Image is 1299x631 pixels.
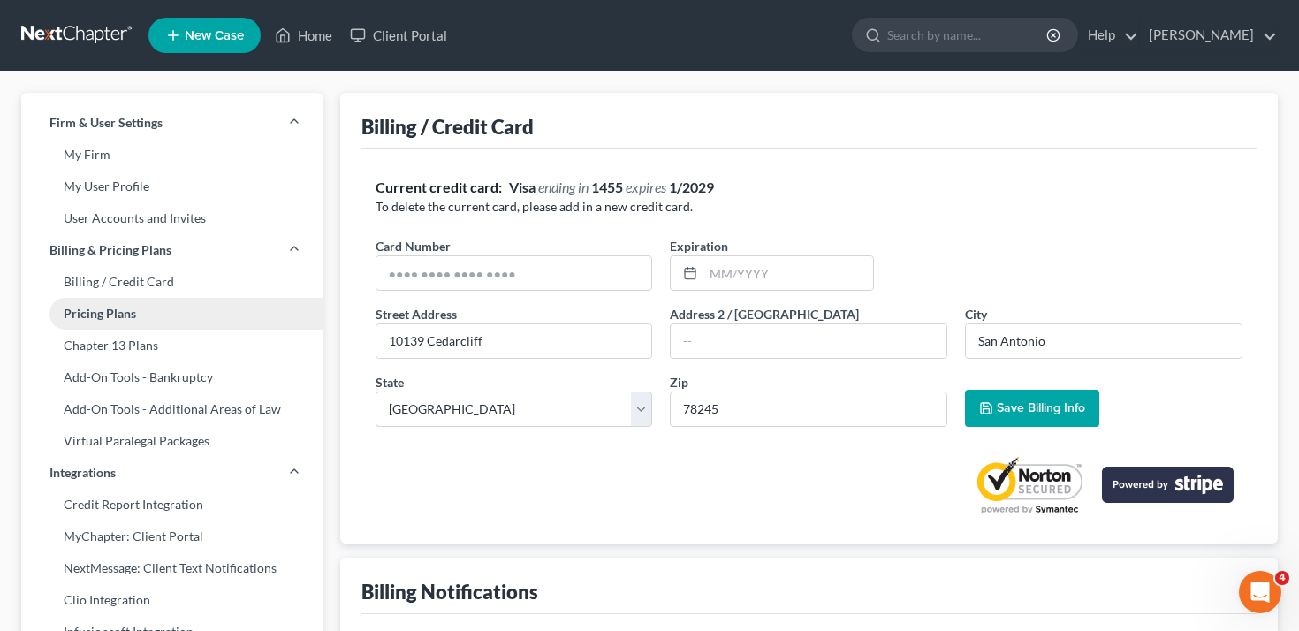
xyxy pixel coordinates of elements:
span: 4 [1275,571,1289,585]
a: Help [1079,19,1138,51]
img: Powered by Symantec [971,455,1088,515]
span: Integrations [49,464,116,482]
a: Virtual Paralegal Packages [21,425,323,457]
a: MyChapter: Client Portal [21,521,323,552]
a: Add-On Tools - Additional Areas of Law [21,393,323,425]
a: Chapter 13 Plans [21,330,323,361]
a: Billing & Pricing Plans [21,234,323,266]
span: Expiration [670,239,728,254]
a: Credit Report Integration [21,489,323,521]
a: Integrations [21,457,323,489]
input: MM/YYYY [703,256,872,290]
p: To delete the current card, please add in a new credit card. [376,198,1243,216]
span: Address 2 / [GEOGRAPHIC_DATA] [670,307,859,322]
a: NextMessage: Client Text Notifications [21,552,323,584]
span: Save Billing Info [997,400,1085,415]
span: Zip [670,375,688,390]
img: stripe-logo-2a7f7e6ca78b8645494d24e0ce0d7884cb2b23f96b22fa3b73b5b9e177486001.png [1102,467,1234,503]
input: -- [671,324,946,358]
iframe: Intercom live chat [1239,571,1281,613]
input: ●●●● ●●●● ●●●● ●●●● [376,256,652,290]
input: Search by name... [887,19,1049,51]
span: Firm & User Settings [49,114,163,132]
a: User Accounts and Invites [21,202,323,234]
div: Billing Notifications [361,579,538,604]
a: [PERSON_NAME] [1140,19,1277,51]
a: Billing / Credit Card [21,266,323,298]
a: Home [266,19,341,51]
span: Street Address [376,307,457,322]
input: Enter city [966,324,1242,358]
span: Billing & Pricing Plans [49,241,171,259]
strong: Visa [509,179,536,195]
div: Billing / Credit Card [361,114,534,140]
span: ending in [538,179,589,195]
span: New Case [185,29,244,42]
strong: 1/2029 [669,179,714,195]
a: My Firm [21,139,323,171]
strong: 1455 [591,179,623,195]
a: Firm & User Settings [21,107,323,139]
button: Save Billing Info [965,390,1099,427]
span: Card Number [376,239,451,254]
span: City [965,307,987,322]
strong: Current credit card: [376,179,502,195]
a: Add-On Tools - Bankruptcy [21,361,323,393]
input: Enter street address [376,324,652,358]
a: Clio Integration [21,584,323,616]
input: XXXXX [670,392,947,427]
a: Norton Secured privacy certification [971,455,1088,515]
span: expires [626,179,666,195]
a: Pricing Plans [21,298,323,330]
span: State [376,375,404,390]
a: My User Profile [21,171,323,202]
a: Client Portal [341,19,456,51]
